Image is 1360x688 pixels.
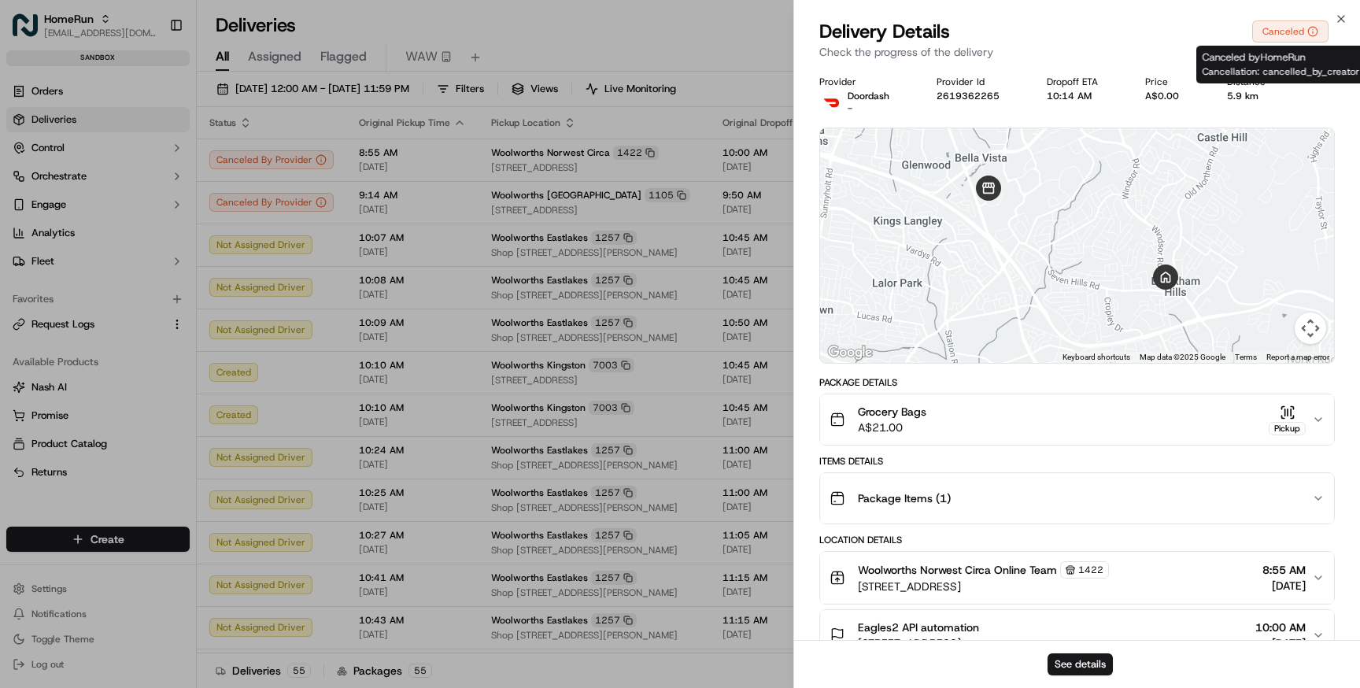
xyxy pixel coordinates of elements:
div: Price [1145,76,1201,88]
button: Pickup [1269,405,1306,435]
button: Woolworths Norwest Circa Online Team1422[STREET_ADDRESS]8:55 AM[DATE] [820,552,1334,604]
button: Keyboard shortcuts [1062,352,1130,363]
span: Package Items ( 1 ) [858,490,951,506]
span: Canceled by HomeRun [1203,50,1360,78]
div: 10:14 AM [1047,90,1120,102]
button: See details [1048,653,1113,675]
div: Pickup [1269,422,1306,435]
img: doordash_logo_v2.png [819,90,844,115]
div: Location Details [819,534,1335,546]
span: 8:55 AM [1262,562,1306,578]
span: [DATE] [1262,578,1306,594]
button: Grocery BagsA$21.00Pickup [820,394,1334,445]
span: A$21.00 [858,420,926,435]
span: - [848,102,852,115]
span: Woolworths Norwest Circa Online Team [858,562,1057,578]
p: Doordash [848,90,889,102]
p: Check the progress of the delivery [819,44,1335,60]
button: Package Items (1) [820,473,1334,523]
span: Map data ©2025 Google [1140,353,1225,361]
div: Dropoff ETA [1047,76,1120,88]
span: Grocery Bags [858,404,926,420]
div: Items Details [819,455,1335,468]
span: Cancellation: cancelled_by_creator [1203,65,1360,78]
div: Provider Id [937,76,1022,88]
div: Package Details [819,376,1335,389]
div: Provider [819,76,911,88]
a: Terms (opens in new tab) [1235,353,1257,361]
span: 1422 [1078,564,1103,576]
span: [STREET_ADDRESS] [858,579,1109,594]
div: A$0.00 [1145,90,1201,102]
span: Delivery Details [819,19,950,44]
a: Report a map error [1266,353,1329,361]
button: Eagles2 API automation[STREET_ADDRESS]10:00 AM[DATE] [820,610,1334,660]
div: 5.9 km [1227,90,1288,102]
span: Eagles2 API automation [858,620,979,635]
button: 2619362265 [937,90,1000,102]
button: Canceled [1252,20,1329,43]
a: Open this area in Google Maps (opens a new window) [824,342,876,363]
span: [DATE] [1255,635,1306,651]
img: Google [824,342,876,363]
button: Map camera controls [1295,313,1326,344]
span: 10:00 AM [1255,620,1306,635]
span: [STREET_ADDRESS] [858,635,979,651]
